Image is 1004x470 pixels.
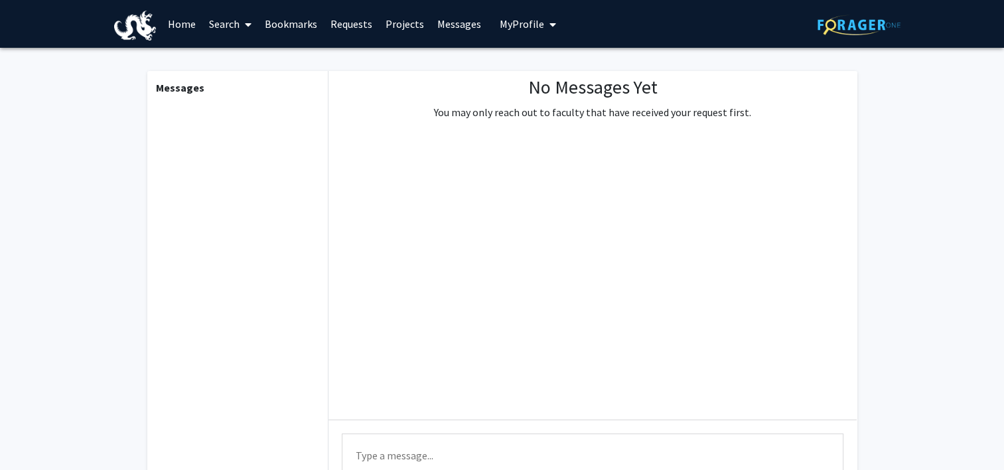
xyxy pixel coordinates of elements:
a: Requests [324,1,379,47]
a: Bookmarks [258,1,324,47]
a: Projects [379,1,431,47]
a: Search [202,1,258,47]
p: You may only reach out to faculty that have received your request first. [434,104,751,120]
a: Home [161,1,202,47]
img: Drexel University Logo [114,11,157,40]
h1: No Messages Yet [434,76,751,99]
span: My Profile [500,17,544,31]
img: ForagerOne Logo [818,15,900,35]
iframe: Chat [10,410,56,460]
b: Messages [156,81,204,94]
a: Messages [431,1,488,47]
